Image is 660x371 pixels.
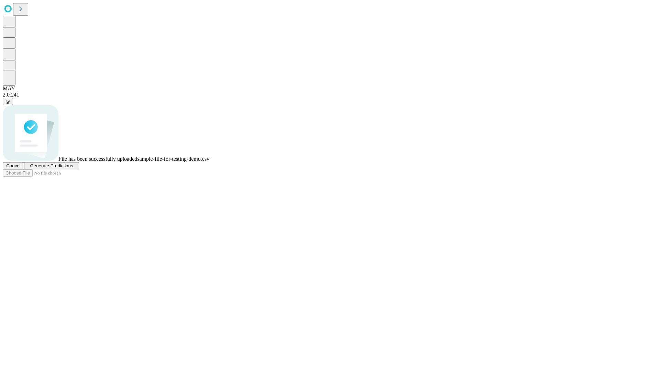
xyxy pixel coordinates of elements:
span: Cancel [6,163,21,168]
span: sample-file-for-testing-demo.csv [137,156,209,162]
button: @ [3,98,13,105]
div: 2.0.241 [3,92,657,98]
span: File has been successfully uploaded [58,156,137,162]
button: Generate Predictions [24,162,79,169]
button: Cancel [3,162,24,169]
span: @ [5,99,10,104]
div: MAY [3,86,657,92]
span: Generate Predictions [30,163,73,168]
